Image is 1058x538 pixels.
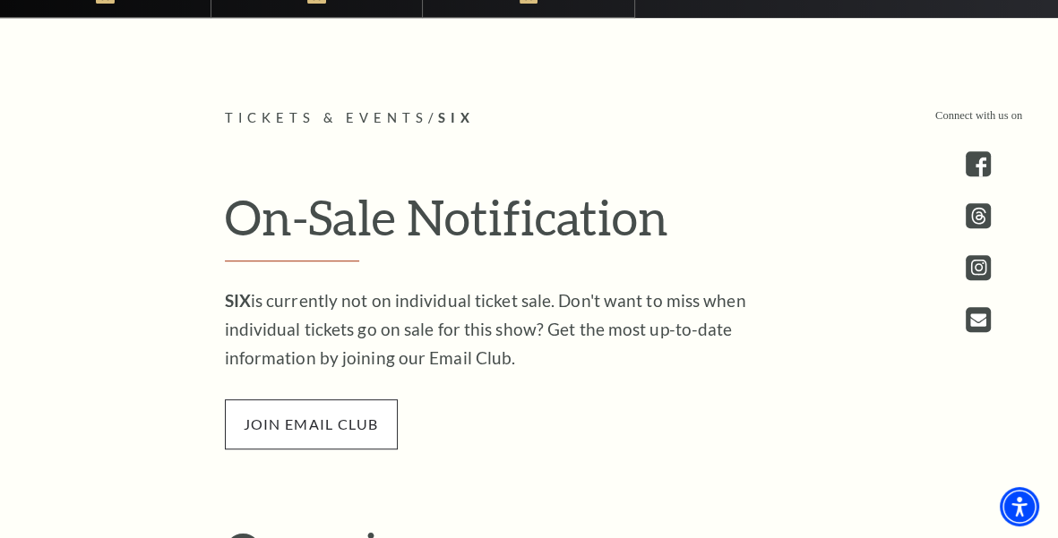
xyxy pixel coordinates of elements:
[966,255,991,280] a: instagram - open in a new tab
[966,151,991,176] a: facebook - open in a new tab
[225,399,398,449] span: join email club
[225,290,251,311] strong: SIX
[935,107,1022,124] p: Connect with us on
[225,188,834,261] h2: On-Sale Notification
[225,107,834,130] p: /
[437,110,474,125] span: SIX
[225,413,398,433] a: join email club
[225,286,807,372] p: is currently not on individual ticket sale. Don't want to miss when individual tickets go on sale...
[966,203,991,228] a: threads.com - open in a new tab
[225,110,428,125] span: Tickets & Events
[1000,487,1039,526] div: Accessibility Menu
[966,307,991,332] a: Open this option - open in a new tab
